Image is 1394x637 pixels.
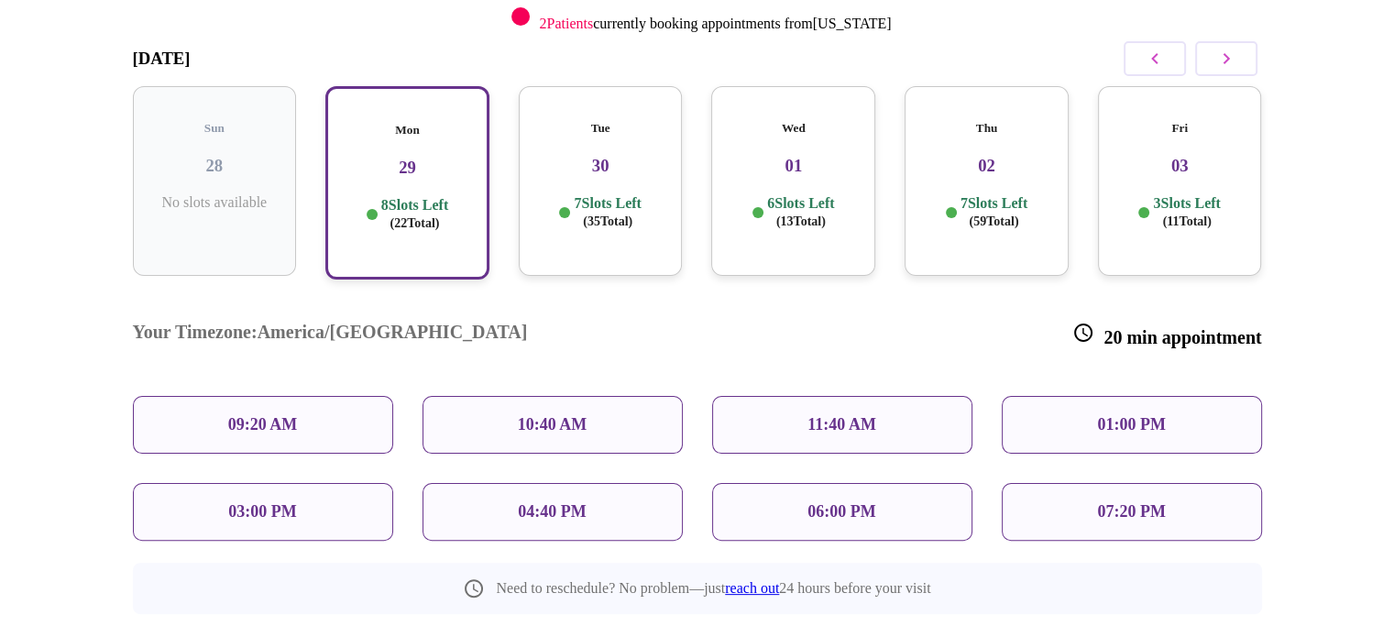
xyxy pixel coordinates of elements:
h3: [DATE] [133,49,191,69]
p: 01:00 PM [1097,415,1165,434]
span: 2 Patients [539,16,593,31]
p: 8 Slots Left [381,196,448,232]
span: ( 59 Total) [969,214,1018,228]
p: 11:40 AM [807,415,876,434]
p: 7 Slots Left [960,194,1027,230]
h3: 29 [342,158,473,178]
p: 07:20 PM [1097,502,1165,522]
p: Need to reschedule? No problem—just 24 hours before your visit [496,580,930,597]
h3: 03 [1113,156,1247,176]
p: currently booking appointments from [US_STATE] [539,16,891,32]
p: 6 Slots Left [767,194,834,230]
a: reach out [725,580,779,596]
h5: Mon [342,123,473,137]
h3: 02 [919,156,1054,176]
h5: Sun [148,121,282,136]
p: 09:20 AM [228,415,298,434]
p: 3 Slots Left [1153,194,1220,230]
h5: Wed [726,121,861,136]
p: 10:40 AM [518,415,587,434]
p: 7 Slots Left [574,194,641,230]
p: 06:00 PM [807,502,875,522]
span: ( 13 Total) [776,214,826,228]
h5: Thu [919,121,1054,136]
p: No slots available [148,194,282,211]
p: 04:40 PM [518,502,586,522]
h3: Your Timezone: America/[GEOGRAPHIC_DATA] [133,322,528,348]
h3: 28 [148,156,282,176]
span: ( 22 Total) [390,216,440,230]
h5: Tue [533,121,668,136]
h5: Fri [1113,121,1247,136]
h3: 20 min appointment [1072,322,1261,348]
span: ( 35 Total) [583,214,632,228]
span: ( 11 Total) [1163,214,1212,228]
h3: 30 [533,156,668,176]
h3: 01 [726,156,861,176]
p: 03:00 PM [228,502,296,522]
